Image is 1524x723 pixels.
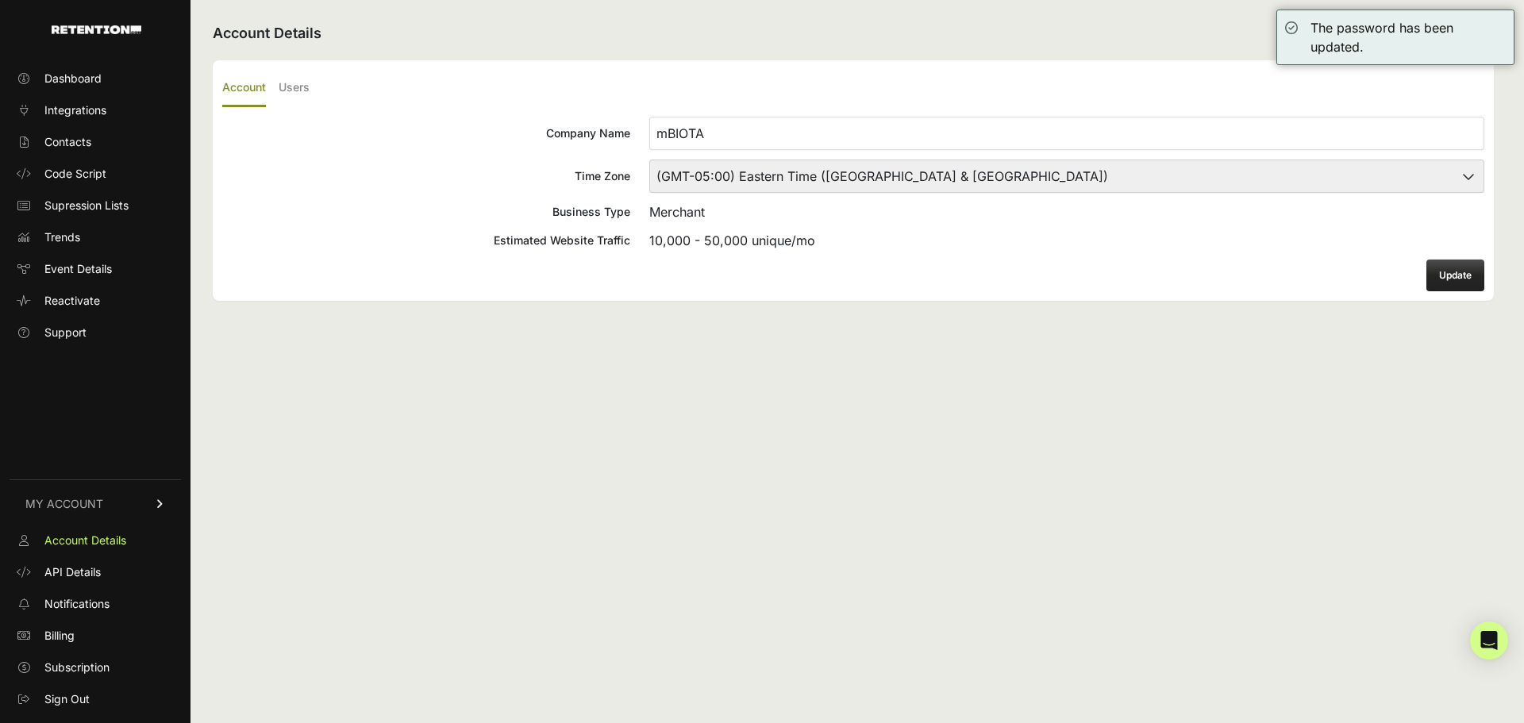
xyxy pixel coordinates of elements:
[10,320,181,345] a: Support
[52,25,141,34] img: Retention.com
[10,129,181,155] a: Contacts
[10,161,181,187] a: Code Script
[649,117,1484,150] input: Company Name
[1310,18,1506,56] div: The password has been updated.
[222,168,630,184] div: Time Zone
[222,204,630,220] div: Business Type
[649,160,1484,193] select: Time Zone
[649,202,1484,221] div: Merchant
[44,325,87,340] span: Support
[1470,621,1508,660] div: Open Intercom Messenger
[10,591,181,617] a: Notifications
[10,225,181,250] a: Trends
[222,233,630,248] div: Estimated Website Traffic
[44,628,75,644] span: Billing
[44,198,129,213] span: Supression Lists
[10,66,181,91] a: Dashboard
[44,660,110,675] span: Subscription
[10,686,181,712] a: Sign Out
[44,691,90,707] span: Sign Out
[25,496,103,512] span: MY ACCOUNT
[10,528,181,553] a: Account Details
[10,479,181,528] a: MY ACCOUNT
[44,134,91,150] span: Contacts
[279,70,310,107] label: Users
[44,293,100,309] span: Reactivate
[10,193,181,218] a: Supression Lists
[10,98,181,123] a: Integrations
[10,288,181,313] a: Reactivate
[44,261,112,277] span: Event Details
[44,102,106,118] span: Integrations
[222,125,630,141] div: Company Name
[222,70,266,107] label: Account
[44,596,110,612] span: Notifications
[44,71,102,87] span: Dashboard
[649,231,1484,250] div: 10,000 - 50,000 unique/mo
[44,564,101,580] span: API Details
[10,560,181,585] a: API Details
[10,655,181,680] a: Subscription
[44,229,80,245] span: Trends
[10,256,181,282] a: Event Details
[10,623,181,648] a: Billing
[1426,260,1484,291] button: Update
[44,166,106,182] span: Code Script
[213,22,1494,44] h2: Account Details
[44,533,126,548] span: Account Details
